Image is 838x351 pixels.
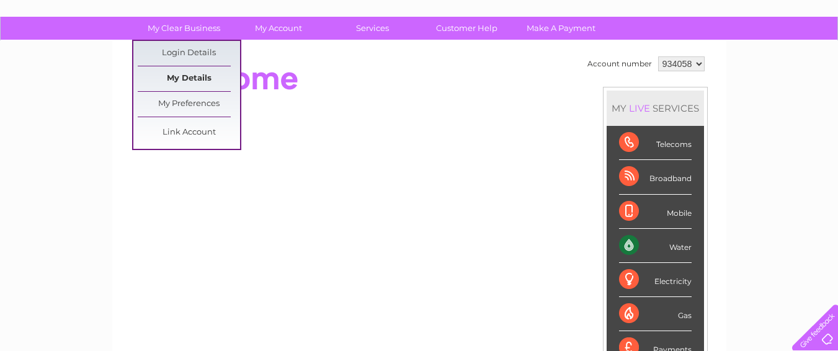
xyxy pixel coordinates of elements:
[29,32,92,70] img: logo.png
[138,120,240,145] a: Link Account
[619,160,692,194] div: Broadband
[619,126,692,160] div: Telecoms
[138,92,240,117] a: My Preferences
[756,53,786,62] a: Contact
[619,297,692,331] div: Gas
[133,17,235,40] a: My Clear Business
[227,17,329,40] a: My Account
[619,263,692,297] div: Electricity
[127,7,713,60] div: Clear Business is a trading name of Verastar Limited (registered in [GEOGRAPHIC_DATA] No. 3667643...
[510,17,612,40] a: Make A Payment
[619,195,692,229] div: Mobile
[651,53,678,62] a: Energy
[584,53,655,74] td: Account number
[138,41,240,66] a: Login Details
[619,229,692,263] div: Water
[416,17,518,40] a: Customer Help
[797,53,826,62] a: Log out
[321,17,424,40] a: Services
[626,102,653,114] div: LIVE
[685,53,723,62] a: Telecoms
[730,53,748,62] a: Blog
[604,6,690,22] a: 0333 014 3131
[138,66,240,91] a: My Details
[607,91,704,126] div: MY SERVICES
[620,53,643,62] a: Water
